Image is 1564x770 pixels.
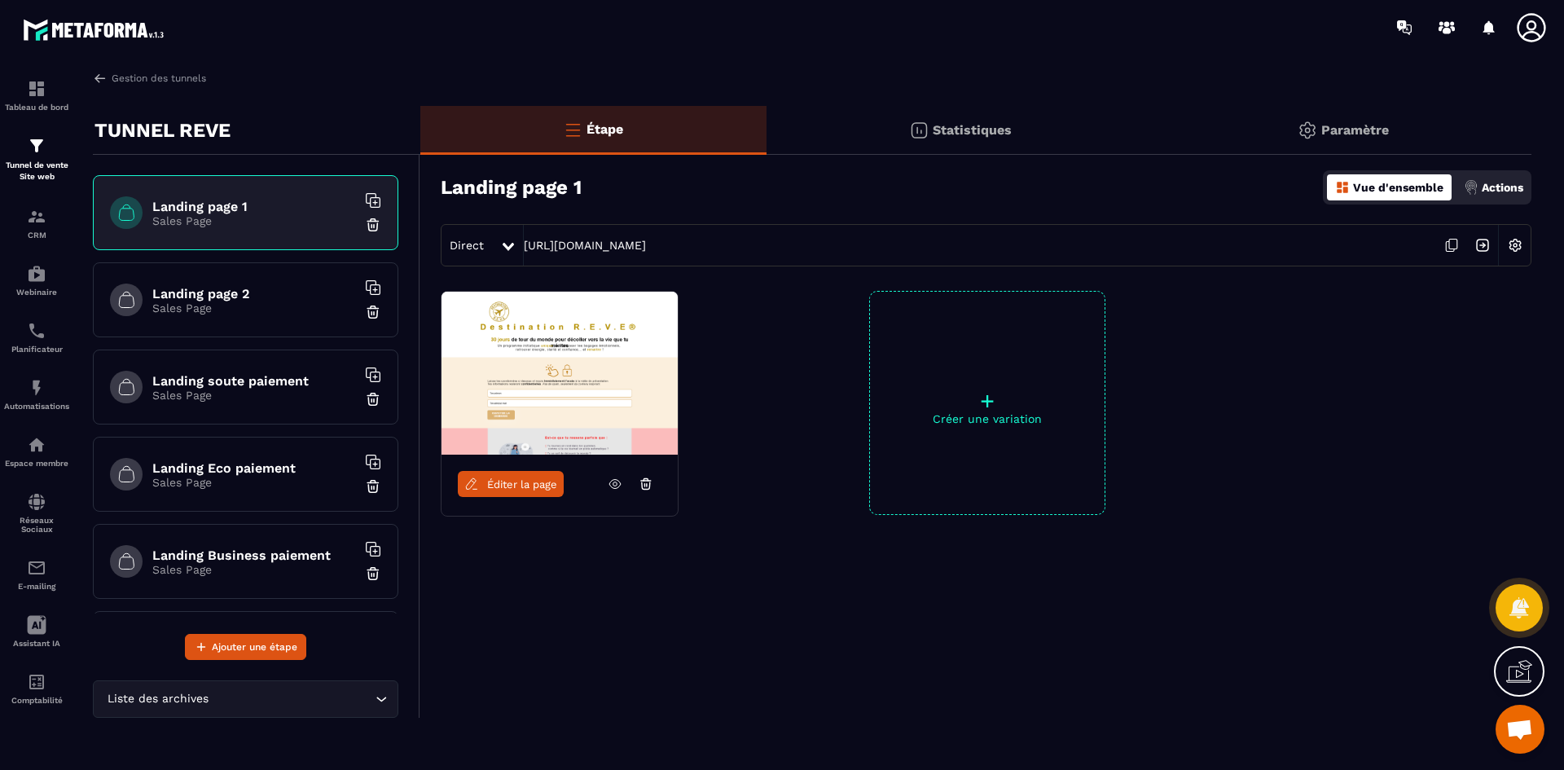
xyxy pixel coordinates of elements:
p: E-mailing [4,582,69,591]
a: [URL][DOMAIN_NAME] [524,239,646,252]
a: social-networksocial-networkRéseaux Sociaux [4,480,69,546]
img: setting-gr.5f69749f.svg [1298,121,1317,140]
div: Search for option [93,680,398,718]
img: accountant [27,672,46,692]
a: Gestion des tunnels [93,71,206,86]
p: Réseaux Sociaux [4,516,69,534]
a: Assistant IA [4,603,69,660]
button: Ajouter une étape [185,634,306,660]
p: Tableau de bord [4,103,69,112]
p: Vue d'ensemble [1353,181,1443,194]
h6: Landing Business paiement [152,548,356,563]
a: emailemailE-mailing [4,546,69,603]
p: Comptabilité [4,696,69,705]
img: trash [365,304,381,320]
a: formationformationCRM [4,195,69,252]
a: automationsautomationsEspace membre [4,423,69,480]
img: actions.d6e523a2.png [1464,180,1478,195]
div: Ouvrir le chat [1496,705,1544,754]
img: trash [365,478,381,495]
p: Webinaire [4,288,69,297]
p: Sales Page [152,476,356,489]
img: arrow-next.bcc2205e.svg [1467,230,1498,261]
p: + [870,389,1105,412]
img: trash [365,217,381,233]
a: automationsautomationsAutomatisations [4,366,69,423]
input: Search for option [212,690,371,708]
p: Actions [1482,181,1523,194]
img: formation [27,79,46,99]
img: formation [27,136,46,156]
a: schedulerschedulerPlanificateur [4,309,69,366]
p: TUNNEL REVE [94,114,231,147]
span: Ajouter une étape [212,639,297,655]
span: Éditer la page [487,478,557,491]
p: Créer une variation [870,412,1105,425]
h6: Landing page 2 [152,286,356,301]
p: Paramètre [1321,122,1389,138]
img: scheduler [27,321,46,341]
img: automations [27,264,46,284]
h6: Landing Eco paiement [152,460,356,476]
p: Assistant IA [4,639,69,648]
a: Éditer la page [458,471,564,497]
img: bars-o.4a397970.svg [563,120,582,139]
img: dashboard-orange.40269519.svg [1335,180,1350,195]
h6: Landing soute paiement [152,373,356,389]
img: logo [23,15,169,45]
p: Statistiques [933,122,1012,138]
img: social-network [27,492,46,512]
img: image [442,292,678,455]
p: Tunnel de vente Site web [4,160,69,183]
a: formationformationTunnel de vente Site web [4,124,69,195]
p: Étape [586,121,623,137]
p: Sales Page [152,389,356,402]
img: automations [27,378,46,398]
img: stats.20deebd0.svg [909,121,929,140]
p: Automatisations [4,402,69,411]
img: setting-w.858f3a88.svg [1500,230,1531,261]
img: email [27,558,46,578]
a: accountantaccountantComptabilité [4,660,69,717]
p: Espace membre [4,459,69,468]
h6: Landing page 1 [152,199,356,214]
p: Planificateur [4,345,69,354]
p: CRM [4,231,69,240]
span: Liste des archives [103,690,212,708]
p: Sales Page [152,301,356,315]
span: Direct [450,239,484,252]
img: formation [27,207,46,227]
img: trash [365,391,381,407]
p: Sales Page [152,214,356,227]
a: automationsautomationsWebinaire [4,252,69,309]
img: arrow [93,71,108,86]
img: automations [27,435,46,455]
p: Sales Page [152,563,356,576]
img: trash [365,565,381,582]
a: formationformationTableau de bord [4,67,69,124]
h3: Landing page 1 [441,176,582,199]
